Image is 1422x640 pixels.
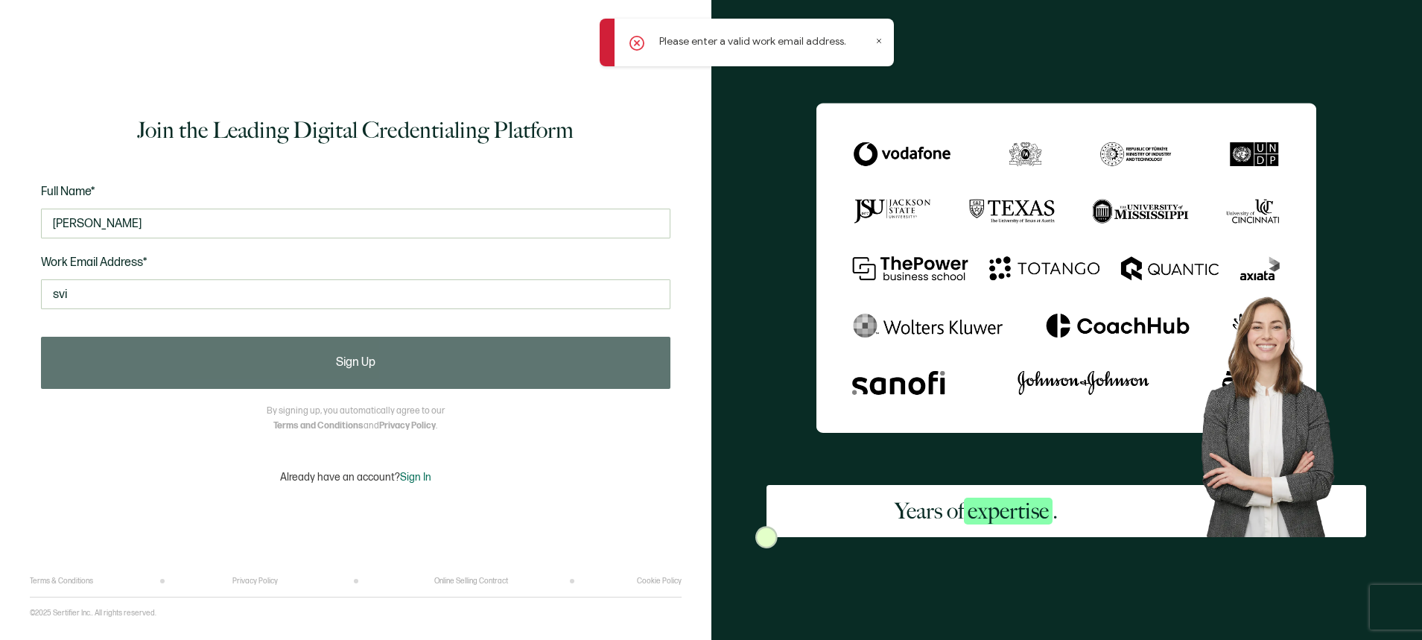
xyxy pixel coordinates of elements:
[659,34,846,49] p: Please enter a valid work email address.
[41,279,670,309] input: Enter your work email address
[41,209,670,238] input: Jane Doe
[280,471,431,484] p: Already have an account?
[41,337,670,389] button: Sign Up
[273,420,364,431] a: Terms and Conditions
[267,404,445,434] p: By signing up, you automatically agree to our and .
[232,577,278,586] a: Privacy Policy
[137,115,574,145] h1: Join the Leading Digital Credentialing Platform
[755,526,778,548] img: Sertifier Signup
[637,577,682,586] a: Cookie Policy
[434,577,508,586] a: Online Selling Contract
[379,420,436,431] a: Privacy Policy
[336,357,375,369] span: Sign Up
[30,577,93,586] a: Terms & Conditions
[41,256,147,270] span: Work Email Address*
[41,185,95,199] span: Full Name*
[1187,285,1367,537] img: Sertifier Signup - Years of <span class="strong-h">expertise</span>. Hero
[400,471,431,484] span: Sign In
[816,103,1316,432] img: Sertifier Signup - Years of <span class="strong-h">expertise</span>.
[30,609,156,618] p: ©2025 Sertifier Inc.. All rights reserved.
[964,498,1053,525] span: expertise
[895,496,1058,526] h2: Years of .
